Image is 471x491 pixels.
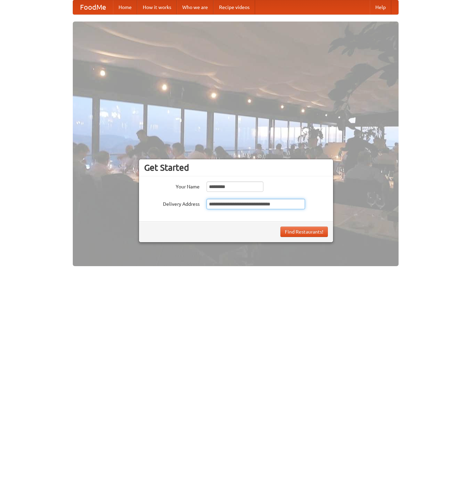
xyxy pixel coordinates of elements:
label: Your Name [144,181,200,190]
a: How it works [137,0,177,14]
a: Home [113,0,137,14]
a: FoodMe [73,0,113,14]
label: Delivery Address [144,199,200,208]
a: Recipe videos [213,0,255,14]
a: Who we are [177,0,213,14]
button: Find Restaurants! [280,227,328,237]
a: Help [370,0,391,14]
h3: Get Started [144,162,328,173]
